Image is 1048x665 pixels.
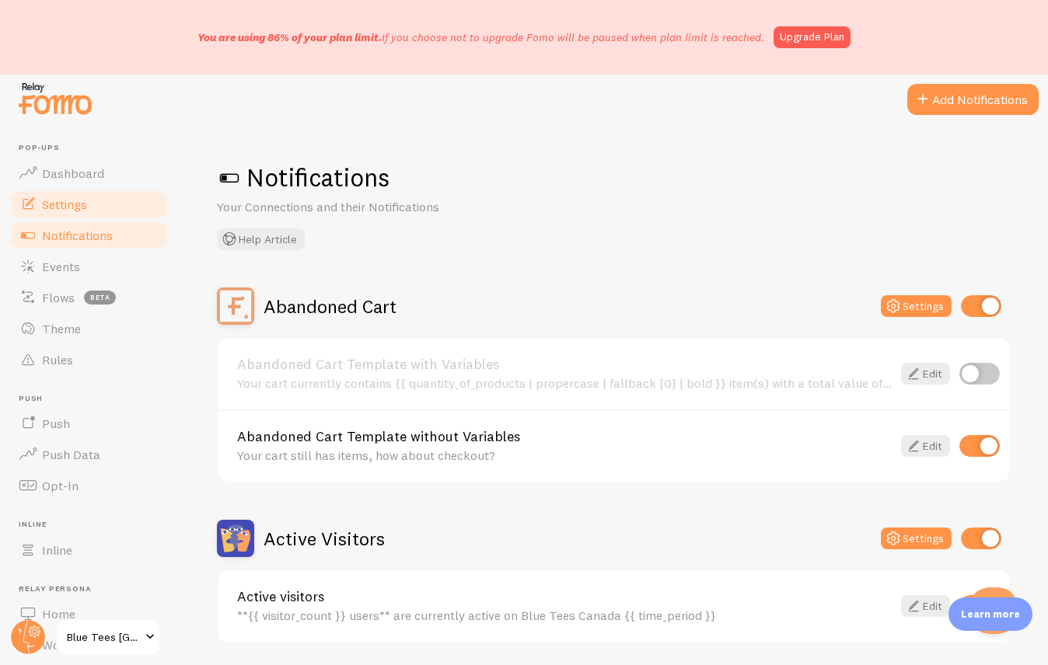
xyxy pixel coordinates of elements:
[84,291,116,305] span: beta
[881,527,952,549] button: Settings
[67,628,141,646] span: Blue Tees [GEOGRAPHIC_DATA]
[19,584,169,594] span: Relay Persona
[264,294,396,319] h2: Abandoned Cart
[9,439,169,470] a: Push Data
[237,448,892,462] div: Your cart still has items, how about checkout?
[961,607,1020,621] p: Learn more
[42,447,100,462] span: Push Data
[217,198,590,216] p: Your Connections and their Notifications
[42,606,75,621] span: Home
[9,470,169,501] a: Opt-In
[948,597,1032,631] div: Learn more
[42,542,72,558] span: Inline
[217,287,254,325] img: Abandoned Cart
[42,352,73,367] span: Rules
[42,321,81,336] span: Theme
[42,197,87,212] span: Settings
[264,527,385,551] h2: Active Visitors
[774,26,851,48] a: Upgrade Plan
[237,376,892,390] div: Your cart currently contains {{ quantity_of_products | propercase | fallback [0] | bold }} item(s...
[237,590,892,604] a: Active visitors
[9,282,169,313] a: Flows beta
[42,259,80,274] span: Events
[901,363,950,385] a: Edit
[42,228,113,243] span: Notifications
[197,30,764,45] p: If you choose not to upgrade Fomo will be paused when plan limit is reached.
[19,394,169,404] span: Push
[9,313,169,344] a: Theme
[9,158,169,189] a: Dashboard
[9,408,169,439] a: Push
[9,344,169,375] a: Rules
[16,78,94,118] img: fomo-relay-logo-orange.svg
[56,618,161,656] a: Blue Tees [GEOGRAPHIC_DATA]
[970,587,1017,634] iframe: Help Scout Beacon - Open
[19,520,169,530] span: Inline
[901,435,950,457] a: Edit
[9,220,169,251] a: Notifications
[197,30,382,44] span: You are using 86% of your plan limit.
[237,357,892,371] a: Abandoned Cart Template with Variables
[9,598,169,629] a: Home
[42,478,79,493] span: Opt-In
[217,520,254,557] img: Active Visitors
[19,143,169,153] span: Pop-ups
[881,295,952,317] button: Settings
[9,251,169,282] a: Events
[237,430,892,444] a: Abandoned Cart Template without Variables
[42,165,104,181] span: Dashboard
[42,416,70,431] span: Push
[42,290,75,305] span: Flows
[217,228,305,250] button: Help Article
[217,162,1011,193] h1: Notifications
[237,608,892,622] div: **{{ visitor_count }} users** are currently active on Blue Tees Canada {{ time_period }}
[901,595,950,617] a: Edit
[9,189,169,220] a: Settings
[9,534,169,566] a: Inline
